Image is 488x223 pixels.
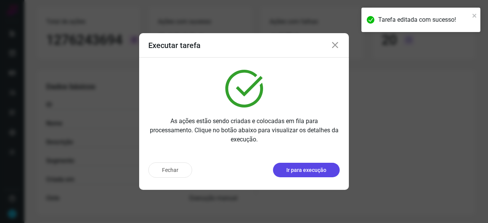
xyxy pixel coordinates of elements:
[378,15,470,24] div: Tarefa editada com sucesso!
[148,162,192,178] button: Fechar
[148,117,340,144] p: As ações estão sendo criadas e colocadas em fila para processamento. Clique no botão abaixo para ...
[225,70,263,107] img: verified.svg
[273,163,340,177] button: Ir para execução
[286,166,326,174] p: Ir para execução
[472,11,477,20] button: close
[148,41,201,50] h3: Executar tarefa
